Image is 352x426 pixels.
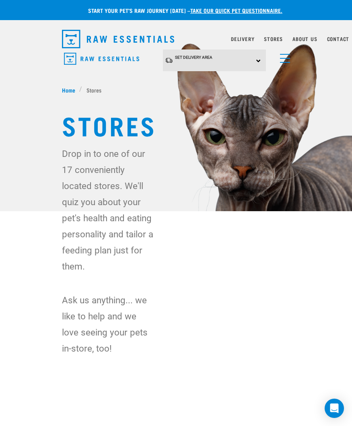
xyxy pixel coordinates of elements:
[62,30,175,48] img: Raw Essentials Logo
[175,55,212,60] span: Set Delivery Area
[292,37,317,40] a: About Us
[62,86,75,94] span: Home
[64,53,139,65] img: Raw Essentials Logo
[264,37,283,40] a: Stores
[62,86,290,94] nav: breadcrumbs
[62,86,80,94] a: Home
[56,27,297,51] nav: dropdown navigation
[62,292,153,356] p: Ask us anything... we like to help and we love seeing your pets in-store, too!
[327,37,350,40] a: Contact
[276,49,290,64] a: menu
[231,37,254,40] a: Delivery
[190,9,282,12] a: take our quick pet questionnaire.
[62,110,290,139] h1: Stores
[62,146,153,274] p: Drop in to one of our 17 conveniently located stores. We'll quiz you about your pet's health and ...
[325,399,344,418] div: Open Intercom Messenger
[165,57,173,64] img: van-moving.png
